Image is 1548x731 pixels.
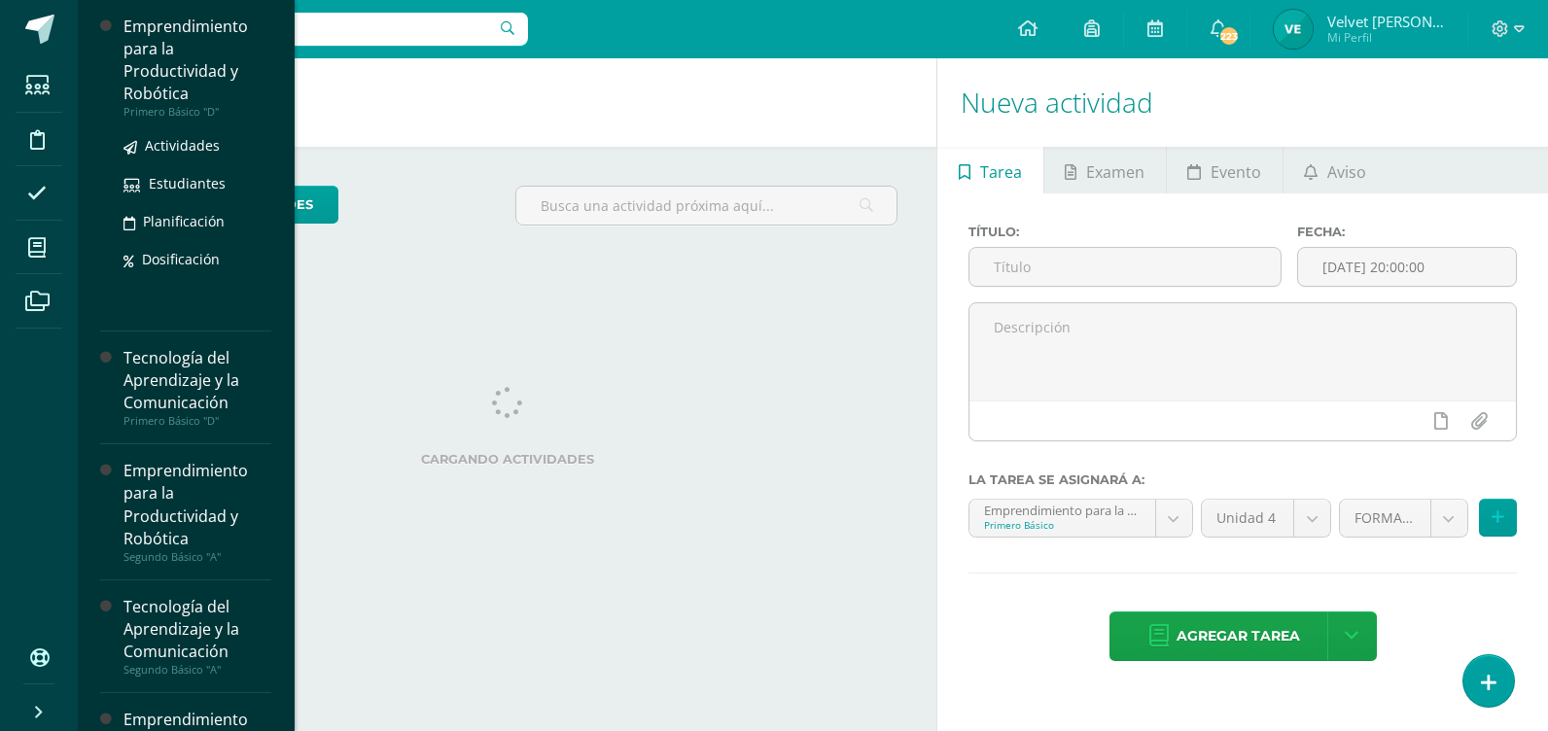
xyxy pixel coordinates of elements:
input: Busca un usuario... [90,13,528,46]
div: Tecnología del Aprendizaje y la Comunicación [123,596,271,663]
span: Actividades [145,136,220,155]
a: Emprendimiento para la Productividad y Robótica 'D'Primero Básico [969,500,1191,537]
a: Tarea [937,147,1042,193]
label: Cargando actividades [117,452,897,467]
a: Aviso [1284,147,1388,193]
h1: Nueva actividad [961,58,1525,147]
div: Segundo Básico "A" [123,663,271,677]
a: Tecnología del Aprendizaje y la ComunicaciónSegundo Básico "A" [123,596,271,677]
a: Emprendimiento para la Productividad y RobóticaPrimero Básico "D" [123,16,271,119]
h1: Actividades [101,58,913,147]
a: Examen [1044,147,1166,193]
div: Primero Básico [984,518,1140,532]
span: Tarea [980,149,1022,195]
label: Fecha: [1297,225,1517,239]
div: Emprendimiento para la Productividad y Robótica [123,16,271,105]
span: Dosificación [142,250,220,268]
span: Aviso [1327,149,1366,195]
div: Emprendimiento para la Productividad y Robótica [123,460,271,549]
span: Planificación [143,212,225,230]
div: Segundo Básico "A" [123,550,271,564]
span: 223 [1218,25,1240,47]
input: Busca una actividad próxima aquí... [516,187,897,225]
img: 19b1e203de8e9b1ed5dcdd77fbbab152.png [1274,10,1313,49]
a: Dosificación [123,248,271,270]
div: Primero Básico "D" [123,414,271,428]
span: Velvet [PERSON_NAME] [1327,12,1444,31]
label: La tarea se asignará a: [968,472,1517,487]
a: Unidad 4 [1202,500,1331,537]
div: Primero Básico "D" [123,105,271,119]
input: Título [969,248,1281,286]
span: Unidad 4 [1216,500,1280,537]
a: Evento [1167,147,1283,193]
span: Estudiantes [149,174,226,192]
a: Emprendimiento para la Productividad y RobóticaSegundo Básico "A" [123,460,271,563]
span: Mi Perfil [1327,29,1444,46]
a: Actividades [123,134,271,157]
label: Título: [968,225,1282,239]
a: Planificación [123,210,271,232]
a: Estudiantes [123,172,271,194]
div: Tecnología del Aprendizaje y la Comunicación [123,347,271,414]
input: Fecha de entrega [1298,248,1516,286]
span: Evento [1211,149,1261,195]
span: FORMATIVO (60.0%) [1354,500,1416,537]
span: Examen [1086,149,1144,195]
a: Tecnología del Aprendizaje y la ComunicaciónPrimero Básico "D" [123,347,271,428]
span: Agregar tarea [1177,612,1300,660]
a: FORMATIVO (60.0%) [1340,500,1467,537]
div: Emprendimiento para la Productividad y Robótica 'D' [984,500,1140,518]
